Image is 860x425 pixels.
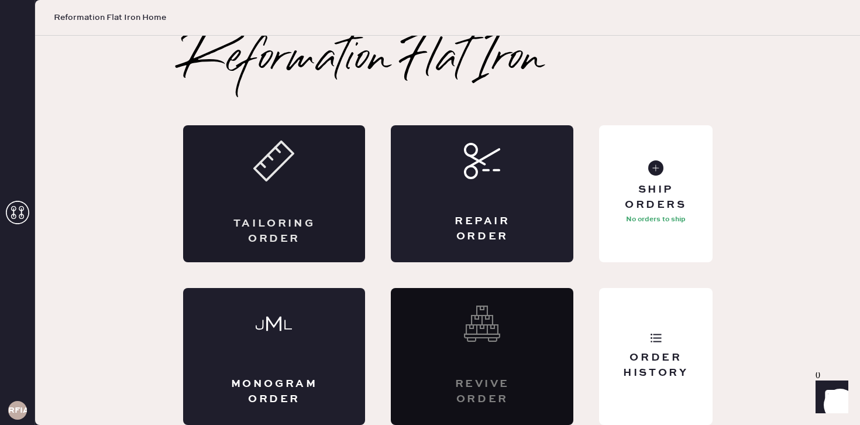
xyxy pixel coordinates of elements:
span: Reformation Flat Iron Home [54,12,166,23]
div: Repair Order [438,214,527,244]
div: Monogram Order [230,377,319,406]
div: Order History [608,351,703,380]
h3: RFIA [8,406,27,414]
div: Revive order [438,377,527,406]
h2: Reformation Flat Iron [183,36,545,83]
p: No orders to ship [626,212,686,227]
div: Tailoring Order [230,217,319,246]
div: Interested? Contact us at care@hemster.co [391,288,573,425]
div: Ship Orders [608,183,703,212]
iframe: Front Chat [804,372,855,423]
